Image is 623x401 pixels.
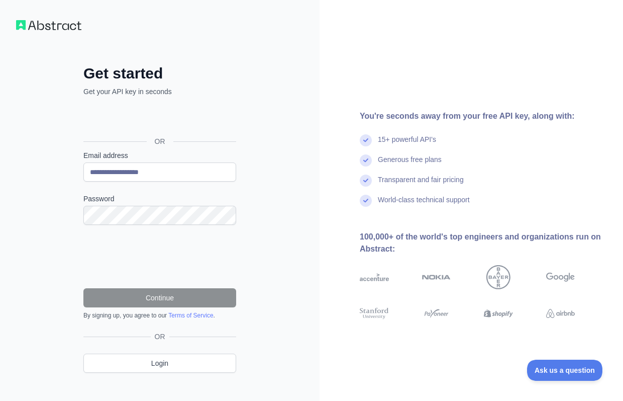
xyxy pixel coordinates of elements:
div: You're seconds away from your free API key, along with: [360,110,607,122]
img: nokia [422,265,451,289]
div: Generous free plans [378,154,442,175]
div: World-class technical support [378,195,470,215]
div: 15+ powerful API's [378,134,436,154]
div: By signing up, you agree to our . [83,311,236,319]
img: shopify [484,306,513,321]
img: bayer [486,265,510,289]
p: Get your API key in seconds [83,87,236,97]
div: 100,000+ of the world's top engineers and organizations run on Abstract: [360,231,607,255]
a: Login [83,354,236,373]
iframe: Sign in with Google Button [78,108,239,130]
img: airbnb [546,306,575,321]
img: stanford university [360,306,389,321]
img: check mark [360,154,372,167]
h2: Get started [83,64,236,83]
span: OR [151,332,169,342]
button: Continue [83,288,236,307]
img: check mark [360,134,372,146]
img: google [546,265,575,289]
iframe: Toggle Customer Support [527,360,603,381]
iframe: reCAPTCHA [83,237,236,276]
label: Password [83,194,236,204]
img: accenture [360,265,389,289]
label: Email address [83,150,236,161]
img: check mark [360,195,372,207]
span: OR [147,136,173,146]
img: check mark [360,175,372,187]
img: payoneer [422,306,451,321]
div: Transparent and fair pricing [378,175,464,195]
a: Terms of Service [168,312,213,319]
img: Workflow [16,20,81,30]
